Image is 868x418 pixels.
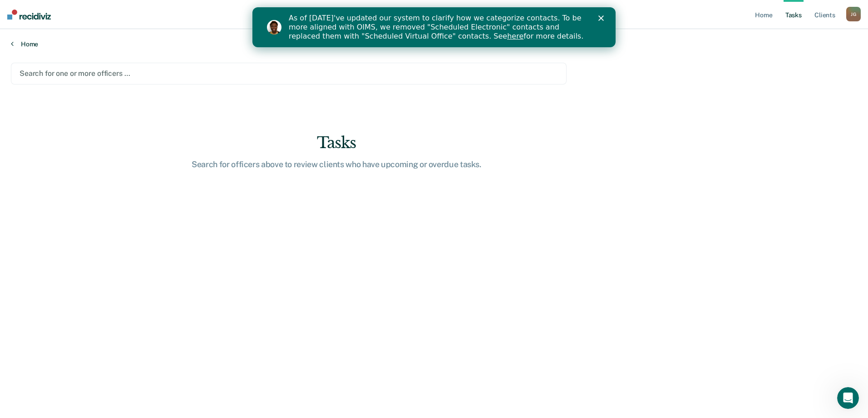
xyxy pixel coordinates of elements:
div: Close [346,8,355,14]
button: JG [846,7,861,21]
a: Home [11,40,857,48]
a: here [255,25,271,33]
img: Recidiviz [7,10,51,20]
div: Search for officers above to review clients who have upcoming or overdue tasks. [191,159,482,169]
iframe: Intercom live chat banner [252,7,616,47]
iframe: Intercom live chat [837,387,859,409]
div: J G [846,7,861,21]
div: Tasks [191,134,482,152]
